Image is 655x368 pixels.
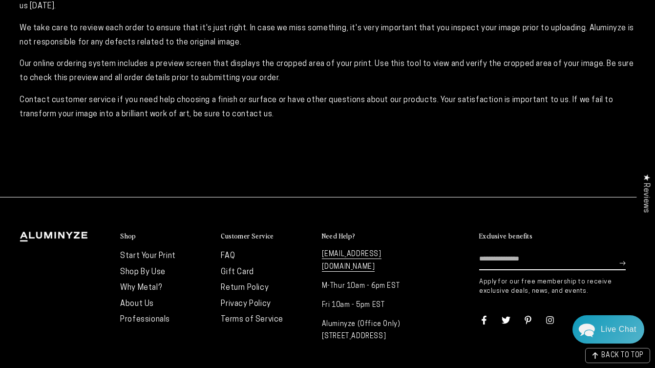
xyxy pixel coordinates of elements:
a: Why Metal? [120,284,162,292]
div: We usually reply in a few hours. [14,45,193,54]
a: Gift Card [221,268,254,276]
div: Click to open Judge.me floating reviews tab [636,166,655,220]
a: Terms of Service [221,316,283,324]
summary: Customer Service [221,232,312,241]
a: Return Policy [221,284,269,292]
img: Marie J [71,15,96,40]
p: Aluminyze (Office Only) [STREET_ADDRESS] [322,318,413,343]
a: Shop By Use [120,268,166,276]
summary: Exclusive benefits [479,232,635,241]
a: Privacy Policy [221,300,271,308]
p: Our online ordering system includes a preview screen that displays the cropped area of your print... [20,57,635,86]
p: M-Thur 10am - 6pm EST [322,280,413,292]
button: Subscribe [619,248,626,278]
span: Re:amaze [105,261,132,269]
p: We take care to review each order to ensure that it's just right. In case we miss something, it's... [20,22,635,50]
img: John [91,15,117,40]
a: FAQ [221,252,235,260]
div: Contact Us Directly [601,315,636,344]
span: BACK TO TOP [601,352,644,359]
summary: Shop [120,232,211,241]
h2: Shop [120,232,136,240]
h2: Customer Service [221,232,274,240]
summary: Need Help? [322,232,413,241]
h2: Exclusive benefits [479,232,532,240]
a: Professionals [120,316,170,324]
span: We run on [75,263,132,268]
h2: Need Help? [322,232,356,240]
img: Helga [112,15,137,40]
a: Send a Message [66,278,142,293]
a: Start Your Print [120,252,176,260]
div: Chat widget toggle [572,315,644,344]
p: Apply for our free membership to receive exclusive deals, news, and events. [479,278,635,295]
a: [EMAIL_ADDRESS][DOMAIN_NAME] [322,251,381,271]
a: About Us [120,300,154,308]
p: Contact customer service if you need help choosing a finish or surface or have other questions ab... [20,93,635,122]
p: Fri 10am - 5pm EST [322,299,413,311]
